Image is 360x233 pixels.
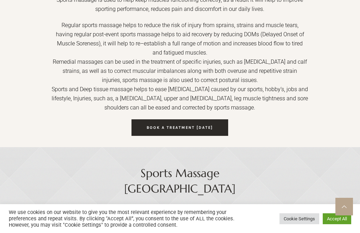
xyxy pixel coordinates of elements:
[147,125,213,130] span: Book a treatment [DATE]
[62,22,298,29] span: Regular sports massage helps to reduce the risk of injury from sprains, strains and muscle tears,
[9,209,249,228] div: We use cookies on our website to give you the most relevant experience by remembering your prefer...
[53,58,307,65] span: Remedial massages can be used in the treatment of specific injuries, such as [MEDICAL_DATA] and calf
[124,166,236,196] a: Sports Massage [GEOGRAPHIC_DATA]
[57,40,303,47] span: Muscle Soreness), it will help to re–establish a full range of motion and increases blood flow to...
[102,77,258,83] span: injuries, sports massage is also used to correct postural issues.
[279,213,319,224] a: Cookie Settings
[52,86,308,93] span: Sports and Deep tissue massage helps to ease [MEDICAL_DATA] caused by our sports, hobby’s, jobs and
[153,49,207,56] span: and fatigued muscles.
[323,213,351,224] a: Accept All
[63,68,297,74] span: strains, as well as to correct muscular imbalances along with both overuse and repetitive strain
[104,104,255,111] span: shoulders can all be eased and corrected by sports massage.
[95,6,264,12] span: sporting performance, reduces pain and discomfort in our daily lives.
[52,95,308,102] span: lifestyle, Injuries, such as, a [MEDICAL_DATA], upper and [MEDICAL_DATA], leg muscle tightness an...
[131,119,228,136] a: Book a treatment [DATE]
[56,31,304,38] span: having regular post-event sports massage helps to aid recovery by reducing DOMs (Delayed Onset of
